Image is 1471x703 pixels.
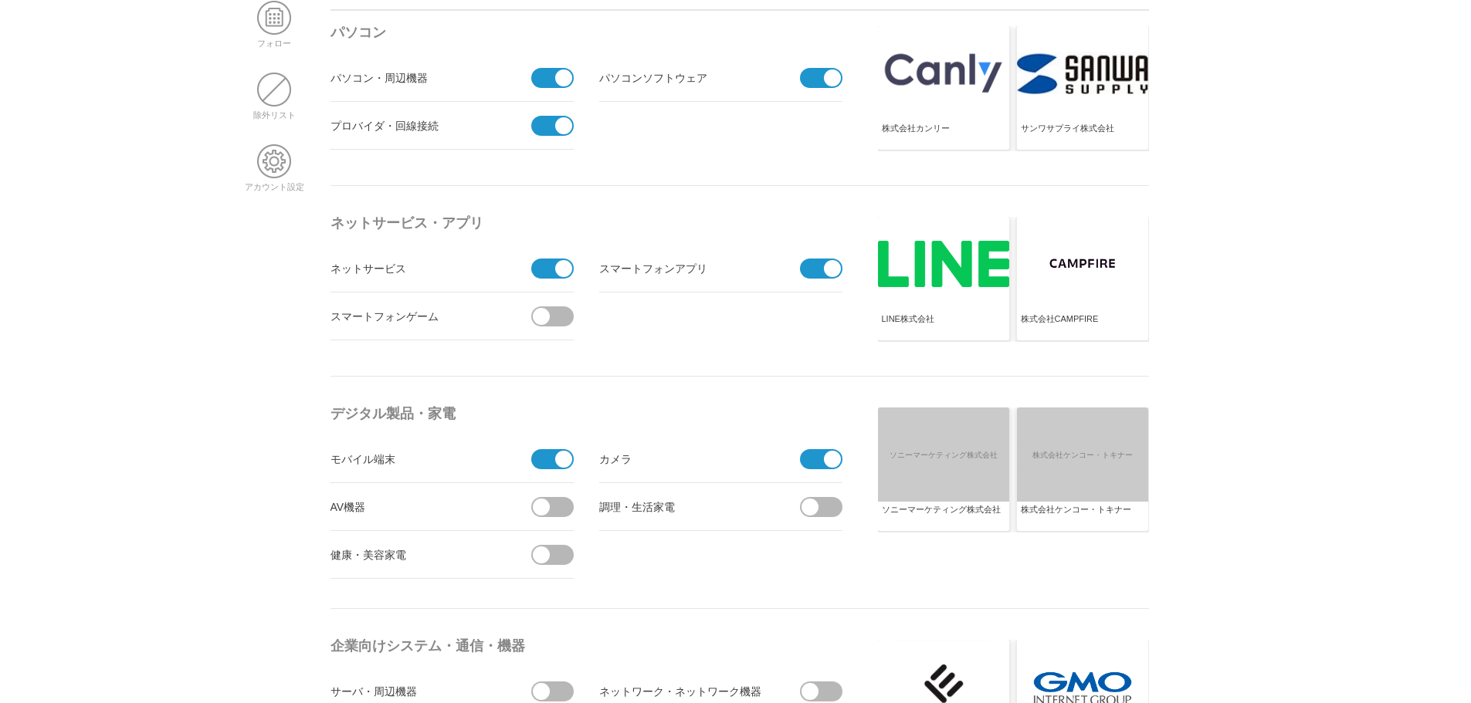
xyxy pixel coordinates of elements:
[599,681,773,701] div: ネットワーク・ネットワーク機器
[1021,123,1144,147] div: サンワサプライ株式会社
[330,259,504,278] div: ネットサービス
[1021,504,1144,529] div: 株式会社ケンコー・トキナー
[1015,442,1150,468] span: 株式会社ケンコー・トキナー
[330,497,504,516] div: AV機器
[330,632,848,660] h4: 企業向けシステム・通信・機器
[330,116,504,135] div: プロバイダ・回線接続
[330,681,504,701] div: サーバ・周辺機器
[245,171,304,191] a: アカウント設定
[330,306,504,326] div: スマートフォンゲーム
[599,259,773,278] div: スマートフォンアプリ
[599,449,773,468] div: カメラ
[599,68,773,87] div: パソコンソフトウェア
[882,123,1005,147] div: 株式会社カンリー
[882,504,1005,529] div: ソニーマーケティング株式会社
[1021,313,1144,338] div: 株式会社CAMPFIRE
[330,19,848,46] h4: パソコン
[330,545,504,564] div: 健康・美容家電
[882,313,1005,338] div: LINE株式会社
[599,497,773,516] div: 調理・生活家電
[330,449,504,468] div: モバイル端末
[330,68,504,87] div: パソコン・周辺機器
[257,27,291,48] a: フォロー
[330,209,848,237] h4: ネットサービス・アプリ
[253,99,296,120] a: 除外リスト
[330,400,848,428] h4: デジタル製品・家電
[876,442,1011,468] span: ソニーマーケティング株式会社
